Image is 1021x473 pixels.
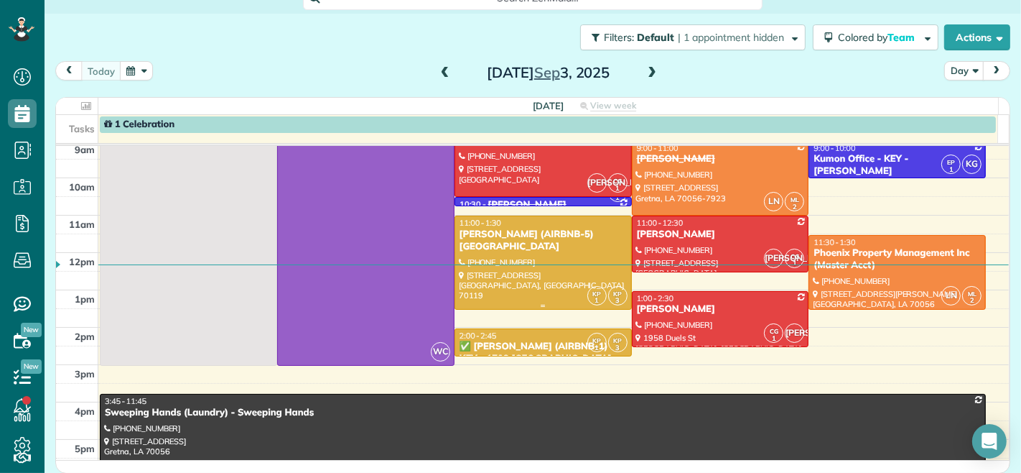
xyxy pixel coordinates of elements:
div: Kumon Office - KEY - [PERSON_NAME] [813,153,982,178]
span: 4pm [75,405,95,417]
span: CG [770,327,778,335]
span: 10am [69,181,95,193]
button: Colored byTeam [813,24,938,50]
span: 11:00 - 1:30 [460,218,501,228]
small: 1 [765,332,783,346]
span: 3pm [75,368,95,380]
span: KG [962,155,982,174]
span: KP [613,290,622,298]
span: 12pm [69,256,95,267]
span: Sep [534,63,560,81]
div: [PERSON_NAME] [636,229,805,241]
span: 1:00 - 2:30 [637,293,674,303]
div: Open Intercom Messenger [972,424,1007,459]
span: | 1 appointment hidden [678,31,784,44]
span: EP [947,158,955,166]
span: KP [592,290,601,298]
span: View week [590,100,636,111]
span: Team [887,31,917,44]
span: KP [613,336,622,344]
span: 3:45 - 11:45 [105,396,146,406]
small: 2 [963,294,981,308]
div: ✅ [PERSON_NAME] (AIRBNB-1) KEY - 1708 [GEOGRAPHIC_DATA] AV. - FLEURLICITY LLC [459,341,628,377]
span: ML [968,290,976,298]
button: Filters: Default | 1 appointment hidden [580,24,806,50]
small: 1 [609,191,627,205]
small: 3 [609,341,627,355]
span: 1 Celebration [104,119,174,130]
span: LN [941,286,961,306]
span: 11:00 - 12:30 [637,218,684,228]
small: 1 [588,341,606,355]
span: 1pm [75,293,95,305]
span: WC [431,342,450,362]
div: [PERSON_NAME] [636,303,805,316]
span: KP [592,336,601,344]
span: 5pm [75,443,95,454]
span: ML [791,196,799,203]
button: today [81,61,121,81]
span: 9:00 - 11:00 [637,143,679,153]
span: [PERSON_NAME] [764,249,783,268]
span: LN [764,192,783,211]
span: 11am [69,219,95,230]
span: Default [637,31,675,44]
span: 2:00 - 2:45 [460,331,497,341]
span: Colored by [838,31,920,44]
span: New [21,323,42,337]
h2: [DATE] 3, 2025 [459,65,638,81]
span: 9am [75,144,95,155]
small: 1 [785,257,803,270]
button: Actions [944,24,1010,50]
div: Phoenix Property Management Inc (Master Acct) [813,247,982,272]
span: 9:00 - 10:00 [813,143,855,153]
div: [PERSON_NAME] [488,199,566,211]
small: 1 [609,182,627,196]
small: 2 [785,201,803,214]
span: CG [791,252,799,260]
div: [PERSON_NAME] (AIRBNB-5) [GEOGRAPHIC_DATA] [459,229,628,253]
span: [PERSON_NAME] [587,173,607,193]
small: 1 [942,163,960,177]
small: 1 [588,294,606,308]
span: New [21,359,42,374]
span: Filters: [604,31,634,44]
button: prev [55,61,83,81]
button: Day [944,61,984,81]
small: 3 [609,294,627,308]
button: next [983,61,1010,81]
a: Filters: Default | 1 appointment hidden [573,24,806,50]
span: 11:30 - 1:30 [813,237,855,247]
span: CG [613,177,622,185]
span: 2pm [75,331,95,342]
div: [PERSON_NAME] [636,153,805,165]
div: Sweeping Hands (Laundry) - Sweeping Hands [104,407,982,419]
span: [DATE] [533,100,564,111]
span: [PERSON_NAME] [785,323,804,343]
